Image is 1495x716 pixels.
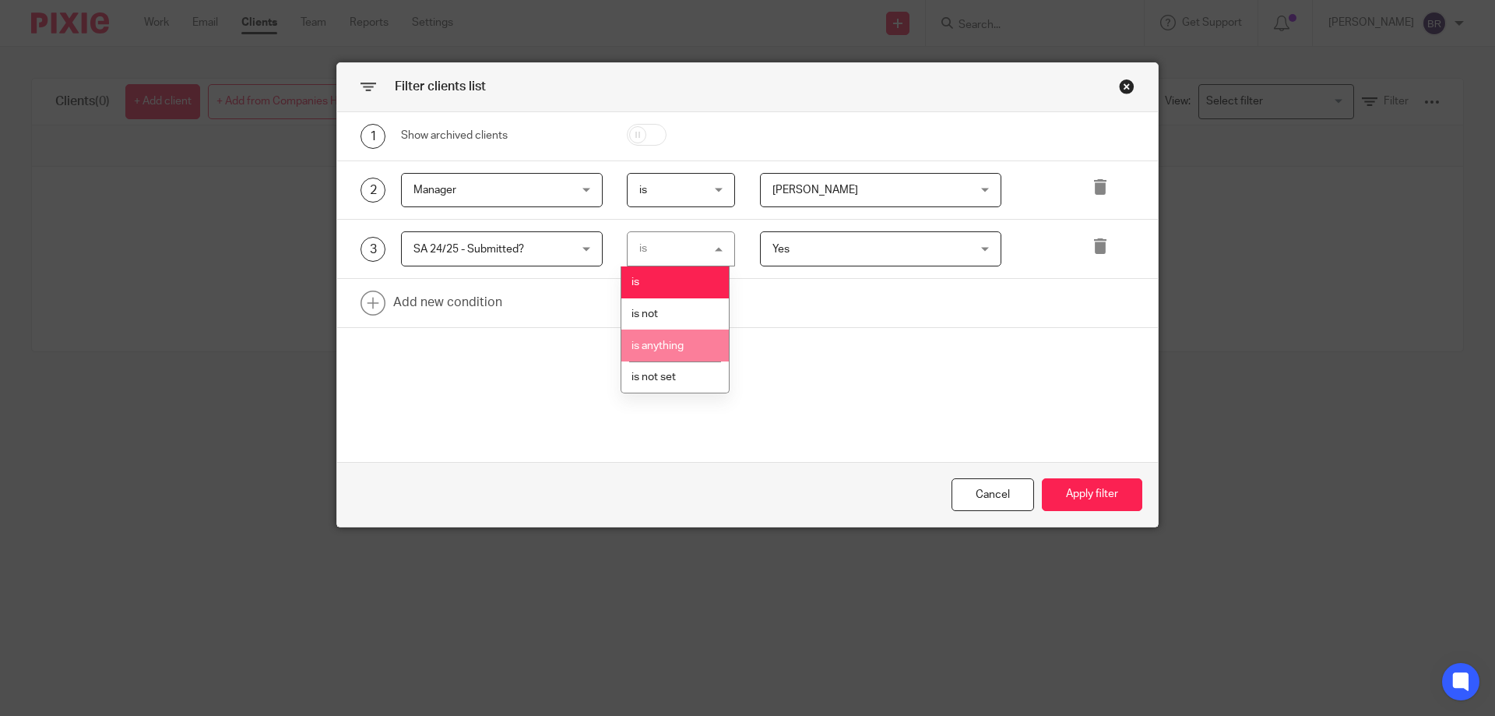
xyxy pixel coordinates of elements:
[361,178,385,203] div: 2
[413,244,524,255] span: SA 24/25 - Submitted?
[631,309,658,319] span: is not
[361,124,385,149] div: 1
[1119,79,1134,94] div: Close this dialog window
[772,185,858,196] span: [PERSON_NAME]
[401,128,603,143] div: Show archived clients
[639,243,647,254] div: is
[772,244,790,255] span: Yes
[631,277,639,287] span: is
[361,237,385,262] div: 3
[639,185,647,196] span: is
[631,340,684,351] span: is anything
[395,80,486,93] span: Filter clients list
[413,185,456,196] span: Manager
